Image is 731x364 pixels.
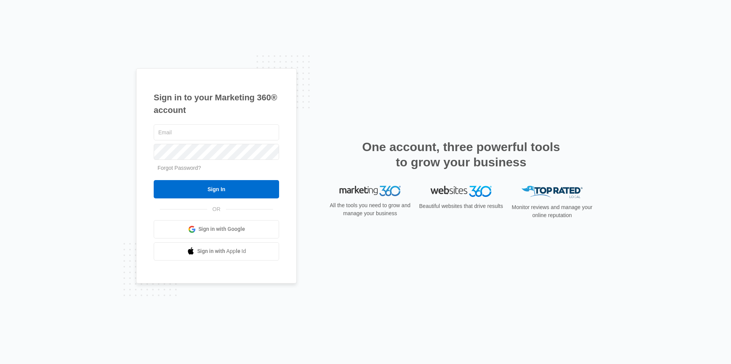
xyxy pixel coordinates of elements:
[509,203,595,219] p: Monitor reviews and manage your online reputation
[430,186,492,197] img: Websites 360
[327,201,413,217] p: All the tools you need to grow and manage your business
[154,242,279,261] a: Sign in with Apple Id
[418,202,504,210] p: Beautiful websites that drive results
[154,180,279,198] input: Sign In
[340,186,401,196] img: Marketing 360
[197,247,246,255] span: Sign in with Apple Id
[154,220,279,238] a: Sign in with Google
[521,186,583,198] img: Top Rated Local
[158,165,201,171] a: Forgot Password?
[198,225,245,233] span: Sign in with Google
[154,124,279,140] input: Email
[154,91,279,116] h1: Sign in to your Marketing 360® account
[360,139,562,170] h2: One account, three powerful tools to grow your business
[207,205,226,213] span: OR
